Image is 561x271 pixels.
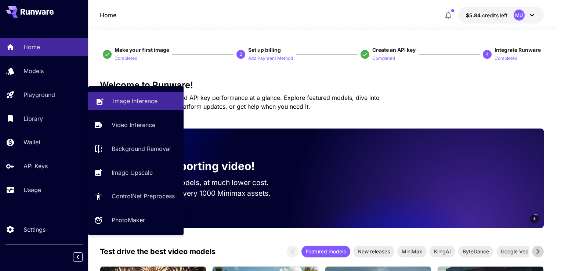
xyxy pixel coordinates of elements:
[112,144,171,153] p: Background Removal
[495,55,517,62] p: Completed
[459,7,544,24] button: $5.84416
[458,247,493,255] span: ByteDance
[23,185,41,194] p: Usage
[100,80,544,90] h3: Welcome to Runware!
[23,90,55,99] p: Playground
[23,138,40,147] p: Wallet
[100,94,380,110] span: Check out your usage stats and API key performance at a glance. Explore featured models, dive int...
[248,55,293,62] p: Add Payment Method
[372,55,395,62] p: Completed
[486,51,489,58] p: 4
[88,140,184,158] a: Background Removal
[240,51,242,58] p: 2
[112,192,175,200] p: ControlNet Preprocess
[100,246,216,257] p: Test drive the best video models
[88,211,184,229] a: PhotoMaker
[533,216,536,221] span: 6
[79,250,88,264] div: Collapse sidebar
[112,188,283,199] p: Save up to $350 for every 1000 Minimax assets.
[23,114,43,123] p: Library
[112,168,153,177] p: Image Upscale
[496,247,533,255] span: Google Veo
[23,162,48,170] p: API Keys
[112,216,145,224] p: PhotoMaker
[23,43,40,51] p: Home
[88,116,184,134] a: Video Inference
[23,225,46,234] p: Settings
[100,11,116,19] p: Home
[132,158,255,174] p: Now supporting video!
[495,47,541,53] span: Integrate Runware
[430,247,455,255] span: KlingAI
[113,97,158,105] p: Image Inference
[353,247,394,255] span: New releases
[115,47,169,53] span: Make your first image
[112,120,155,129] p: Video Inference
[88,187,184,205] a: ControlNet Preprocess
[88,92,184,110] a: Image Inference
[73,252,83,262] button: Collapse sidebar
[115,55,137,62] p: Completed
[100,11,116,19] nav: breadcrumb
[112,177,283,188] p: Run the best video models, at much lower cost.
[88,163,184,181] a: Image Upscale
[466,12,482,18] span: $5.84
[248,47,281,53] span: Set up billing
[466,11,508,19] div: $5.84416
[372,47,416,53] span: Create an API key
[301,247,350,255] span: Featured models
[397,247,427,255] span: MiniMax
[482,12,508,18] span: credits left
[23,66,44,75] p: Models
[514,10,525,21] div: MU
